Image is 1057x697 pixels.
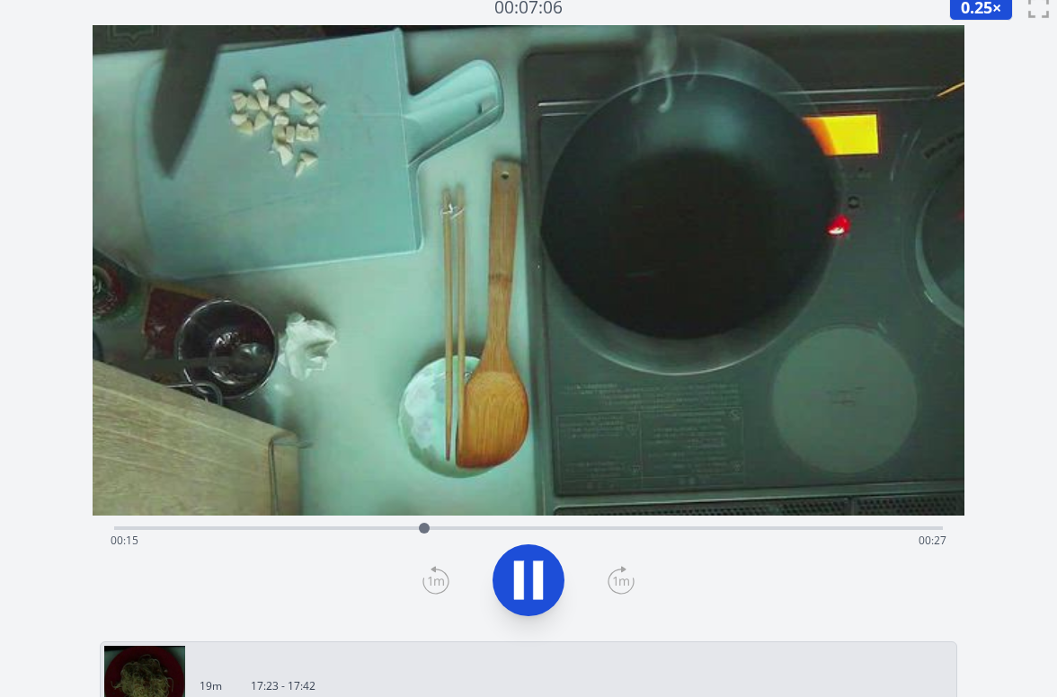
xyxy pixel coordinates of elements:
[200,679,222,693] p: 19m
[111,533,138,548] span: 00:15
[251,679,315,693] p: 17:23 - 17:42
[919,533,946,548] span: 00:27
